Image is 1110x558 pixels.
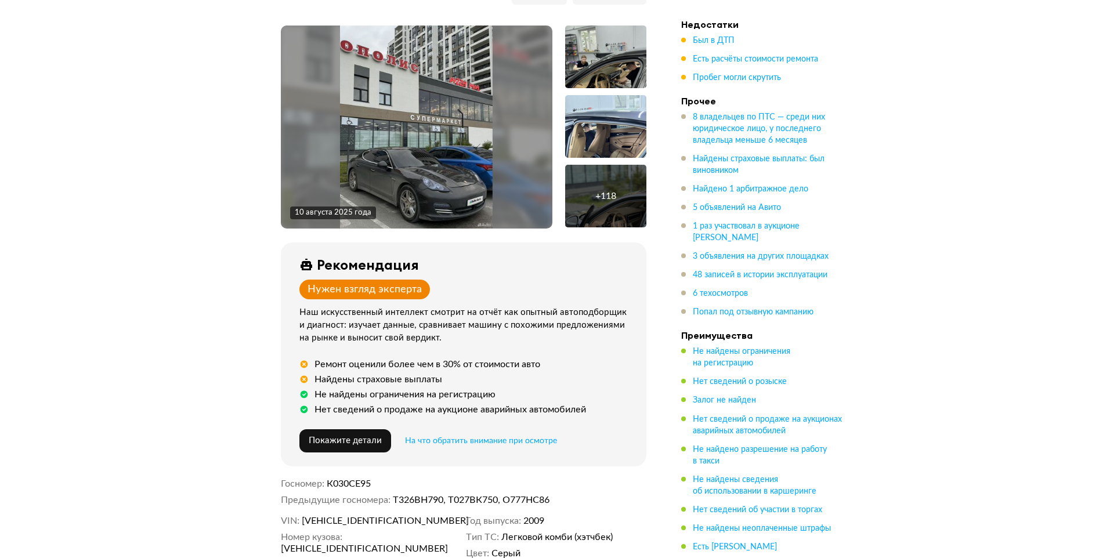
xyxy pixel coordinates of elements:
span: Попал под отзывную кампанию [693,308,813,316]
span: Найдено 1 арбитражное дело [693,185,808,193]
dt: Год выпуска [466,515,521,527]
div: + 118 [595,190,616,202]
span: 6 техосмотров [693,289,748,298]
dt: Госномер [281,478,324,490]
img: Main car [340,26,493,229]
h4: Прочее [681,95,844,107]
div: Нет сведений о продаже на аукционе аварийных автомобилей [314,404,586,415]
span: Залог не найден [693,396,756,404]
span: [VEHICLE_IDENTIFICATION_NUMBER] [281,543,414,555]
span: 3 объявления на других площадках [693,252,829,260]
div: 10 августа 2025 года [295,208,371,218]
span: 5 объявлений на Авито [693,204,781,212]
div: Нужен взгляд эксперта [308,283,422,296]
span: На что обратить внимание при осмотре [405,437,557,445]
span: 1 раз участвовал в аукционе [PERSON_NAME] [693,222,800,242]
span: Нет сведений о розыске [693,378,787,386]
span: 8 владельцев по ПТС — среди них юридическое лицо, у последнего владельца меньше 6 месяцев [693,113,825,144]
button: Покажите детали [299,429,391,452]
h4: Преимущества [681,329,844,341]
span: 2009 [523,515,544,527]
span: Не найдены ограничения на регистрацию [693,347,790,367]
div: Найдены страховые выплаты [314,374,442,385]
span: Нет сведений об участии в торгах [693,506,822,514]
span: Покажите детали [309,436,382,445]
span: 48 записей в истории эксплуатации [693,271,827,279]
span: Есть [PERSON_NAME] [693,543,777,551]
span: Не найдены неоплаченные штрафы [693,524,831,532]
dt: Предыдущие госномера [281,494,391,506]
span: К030СЕ95 [327,479,371,488]
span: Пробег могли скрутить [693,74,781,82]
span: Найдены страховые выплаты: был виновником [693,155,825,175]
span: Не найдено разрешение на работу в такси [693,445,827,465]
span: Есть расчёты стоимости ремонта [693,55,818,63]
dd: Т326ВН790, Т027ВК750, О777НС86 [393,494,646,506]
span: Не найдены сведения об использовании в каршеринге [693,476,816,495]
span: Нет сведений о продаже на аукционах аварийных автомобилей [693,415,842,435]
span: [VEHICLE_IDENTIFICATION_NUMBER] [302,515,435,527]
dt: Номер кузова [281,531,342,543]
h4: Недостатки [681,19,844,30]
div: Не найдены ограничения на регистрацию [314,389,496,400]
div: Ремонт оценили более чем в 30% от стоимости авто [314,358,540,370]
span: Был в ДТП [693,37,735,45]
div: Рекомендация [317,256,419,273]
div: Наш искусственный интеллект смотрит на отчёт как опытный автоподборщик и диагност: изучает данные... [299,306,632,345]
dt: VIN [281,515,299,527]
dt: Тип ТС [466,531,499,543]
span: Легковой комби (хэтчбек) [501,531,613,543]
